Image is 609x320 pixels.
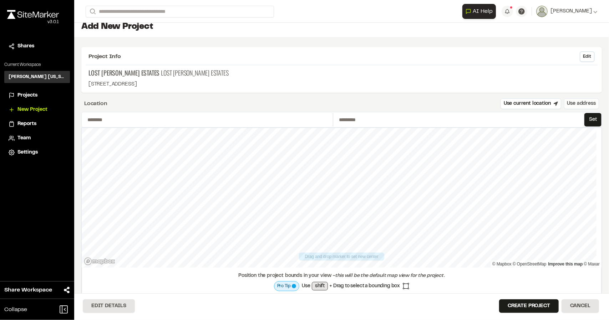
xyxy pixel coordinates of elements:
button: Open AI Assistant [462,4,496,19]
a: Shares [9,42,66,50]
button: Set [584,113,602,127]
a: Map feedback [548,262,583,267]
a: OpenStreetMap [513,262,547,267]
h3: [PERSON_NAME] [US_STATE] [9,74,66,80]
div: Map layer is currently processing to full resolution [274,281,299,291]
p: Lost [PERSON_NAME] Estates [88,68,595,78]
span: shift [312,282,328,290]
button: Search [86,6,98,17]
span: Collapse [4,305,27,314]
span: [PERSON_NAME] [550,7,592,15]
button: Use address [564,98,599,109]
canvas: Map [82,128,597,268]
span: New Project [17,106,47,114]
img: User [536,6,548,17]
p: Current Workspace [4,62,70,68]
a: Mapbox [492,262,512,267]
span: Settings [17,149,38,156]
a: New Project [9,106,66,114]
button: Edit [580,51,595,62]
span: Project Info [88,52,121,61]
span: Projects [17,92,37,99]
div: Location [84,99,107,108]
a: Settings [9,149,66,156]
span: Reports [17,120,36,128]
span: Share Workspace [4,286,52,294]
a: Mapbox logo [84,257,115,265]
button: Create Project [499,299,559,313]
span: AI Help [473,7,493,16]
span: Shares [17,42,34,50]
span: Pro Tip [277,283,290,289]
button: Use current location [501,98,561,109]
button: Cancel [562,299,599,313]
button: [PERSON_NAME] [536,6,598,17]
a: Projects [9,92,66,99]
div: Open AI Assistant [462,4,499,19]
div: Oh geez...please don't... [7,19,59,25]
img: rebrand.png [7,10,59,19]
h1: Add New Project [81,21,602,33]
button: Edit Details [83,299,135,313]
span: Map layer is currently processing to full resolution [292,284,296,288]
span: Team [17,134,31,142]
p: [STREET_ADDRESS] [88,81,595,88]
a: Reports [9,120,66,128]
span: Lost [PERSON_NAME] Estates [88,68,159,78]
span: this will be the default map view for the project. [335,274,445,278]
div: Position the project bounds in your view - [86,272,597,280]
a: Team [9,134,66,142]
div: Use + Drag to select a bounding box [274,281,410,291]
a: Maxar [584,262,600,267]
